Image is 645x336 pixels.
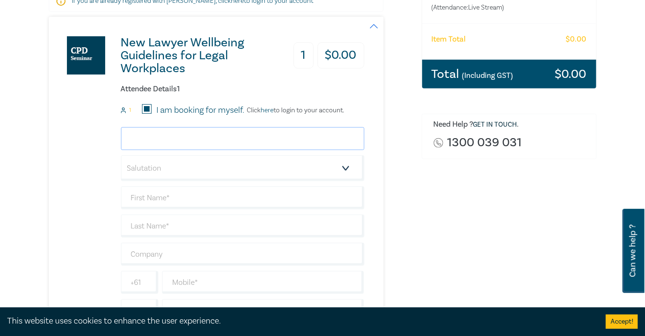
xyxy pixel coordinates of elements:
[317,43,364,69] h3: $ 0.00
[432,3,548,12] small: (Attendance: Live Stream )
[432,35,466,44] h6: Item Total
[606,314,638,329] button: Accept cookies
[121,215,364,238] input: Last Name*
[121,36,278,75] h3: New Lawyer Wellbeing Guidelines for Legal Workplaces
[121,299,158,322] input: +61
[121,186,364,209] input: First Name*
[7,315,591,327] div: This website uses cookies to enhance the user experience.
[628,215,637,287] span: Can we help ?
[434,120,589,130] h6: Need Help ? .
[462,71,514,80] small: (Including GST)
[555,68,587,80] h3: $ 0.00
[121,127,364,150] input: Attendee Email*
[156,104,244,117] label: I am booking for myself.
[294,43,314,69] h3: 1
[566,35,587,44] h6: $ 0.00
[162,299,364,322] input: Phone
[432,68,514,80] h3: Total
[244,107,344,114] p: Click to login to your account.
[129,107,131,114] small: 1
[67,36,105,75] img: New Lawyer Wellbeing Guidelines for Legal Workplaces
[447,136,522,149] a: 1300 039 031
[121,243,364,266] input: Company
[121,271,158,294] input: +61
[261,106,273,115] a: here
[162,271,364,294] input: Mobile*
[473,120,517,129] a: Get in touch
[121,85,364,94] h6: Attendee Details 1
